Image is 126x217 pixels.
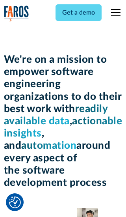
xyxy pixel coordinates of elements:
[21,140,76,151] span: automation
[106,3,122,22] div: menu
[56,4,102,21] a: Get a demo
[9,196,21,208] button: Cookie Settings
[9,196,21,208] img: Revisit consent button
[4,54,122,189] h1: We're on a mission to empower software engineering organizations to do their best work with , , a...
[4,6,29,22] img: Logo of the analytics and reporting company Faros.
[4,6,29,22] a: home
[4,104,108,126] span: readily available data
